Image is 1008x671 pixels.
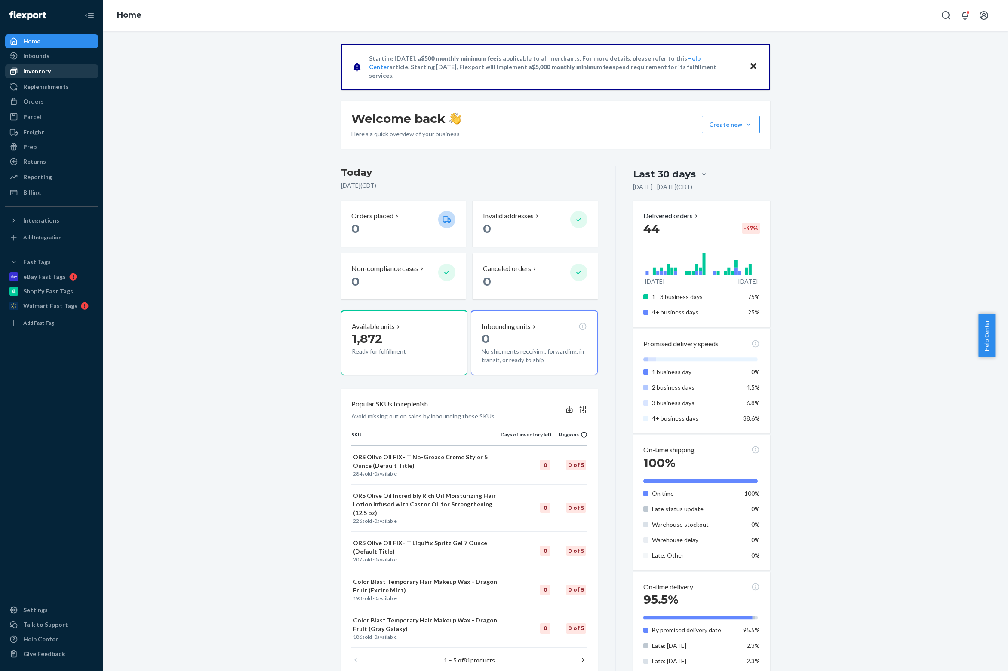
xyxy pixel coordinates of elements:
div: eBay Fast Tags [23,272,66,281]
button: Create new [702,116,760,133]
a: Prep [5,140,98,154]
a: Inbounds [5,49,98,63]
span: 100% [643,455,676,470]
a: Home [5,34,98,48]
button: Delivered orders [643,211,700,221]
p: Here’s a quick overview of your business [351,130,461,138]
button: Close Navigation [81,7,98,24]
button: Fast Tags [5,255,98,269]
span: 75% [748,293,760,300]
span: 0 [374,556,377,563]
div: 0 of 5 [566,503,586,513]
span: 100% [744,490,760,497]
a: Billing [5,186,98,199]
span: 0 [374,518,377,524]
span: 0 [482,331,490,346]
a: Parcel [5,110,98,124]
p: Orders placed [351,211,393,221]
button: Close [748,61,759,73]
button: Open account menu [975,7,993,24]
span: 1,872 [352,331,382,346]
p: No shipments receiving, forwarding, in transit, or ready to ship [482,347,587,364]
div: Returns [23,157,46,166]
p: Invalid addresses [483,211,534,221]
p: Warehouse delay [652,536,737,544]
a: Talk to Support [5,618,98,631]
span: 2.3% [747,642,760,649]
p: ORS Olive Oil FIX-IT No-Grease Creme Styler 5 Ounce (Default Title) [353,453,499,470]
a: eBay Fast Tags [5,270,98,284]
p: On-time shipping [643,445,695,455]
div: 0 [540,623,550,634]
span: 44 [643,221,660,236]
span: 4.5% [747,384,760,391]
span: 0 [374,634,377,640]
a: Settings [5,603,98,617]
div: 0 [540,503,550,513]
button: Open notifications [956,7,974,24]
h1: Welcome back [351,111,461,126]
div: 0 of 5 [566,546,586,556]
div: Inventory [23,67,51,76]
p: Non-compliance cases [351,264,418,274]
button: Invalid addresses 0 [473,201,597,247]
div: Shopify Fast Tags [23,287,73,296]
div: -47 % [742,223,760,234]
span: 0 [483,221,491,236]
span: 2.3% [747,657,760,665]
th: SKU [351,431,501,445]
div: 0 [540,546,550,556]
div: Settings [23,606,48,614]
p: ORS Olive Oil FIX-IT Liquifix Spritz Gel 7 Ounce (Default Title) [353,539,499,556]
div: Prep [23,143,37,151]
button: Available units1,872Ready for fulfillment [341,310,467,375]
th: Days of inventory left [501,431,552,445]
a: Replenishments [5,80,98,94]
div: Help Center [23,635,58,644]
p: Ready for fulfillment [352,347,431,356]
p: [DATE] - [DATE] ( CDT ) [633,183,692,191]
p: Late: [DATE] [652,657,737,665]
span: 6.8% [747,399,760,406]
p: Available units [352,322,395,332]
span: 81 [464,656,470,664]
div: 0 of 5 [566,460,586,470]
div: Parcel [23,113,41,121]
p: sold · available [353,556,499,563]
p: 1 business day [652,368,737,376]
a: Add Fast Tag [5,316,98,330]
span: $5,000 monthly minimum fee [532,63,612,70]
span: 284 [353,470,362,477]
p: On time [652,489,737,498]
span: 0 [483,274,491,289]
span: 95.5% [743,626,760,634]
button: Help Center [978,314,995,357]
p: [DATE] [645,277,664,286]
p: Warehouse stockout [652,520,737,529]
div: Last 30 days [633,168,696,181]
div: Add Fast Tag [23,319,54,326]
div: 0 of 5 [566,585,586,595]
span: 207 [353,556,362,563]
img: hand-wave emoji [449,113,461,125]
span: 0% [751,536,760,543]
div: 0 [540,585,550,595]
p: 2 business days [652,383,737,392]
span: 0% [751,368,760,375]
a: Add Integration [5,231,98,244]
p: sold · available [353,517,499,525]
button: Give Feedback [5,647,98,661]
span: 186 [353,634,362,640]
a: Inventory [5,64,98,78]
p: 4+ business days [652,308,737,317]
p: Avoid missing out on sales by inbounding these SKUs [351,412,495,421]
a: Shopify Fast Tags [5,284,98,298]
div: Billing [23,188,41,197]
div: Freight [23,128,44,137]
p: Color Blast Temporary Hair Makeup Wax - Dragon Fruit (Gray Galaxy) [353,616,499,633]
button: Inbounding units0No shipments receiving, forwarding, in transit, or ready to ship [471,310,597,375]
div: Integrations [23,216,59,225]
button: Open Search Box [937,7,955,24]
